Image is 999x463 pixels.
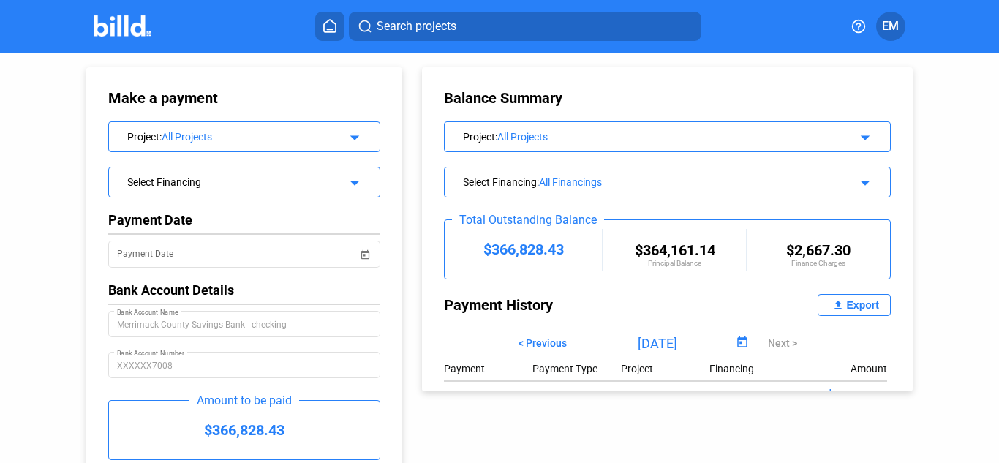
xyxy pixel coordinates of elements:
span: Search projects [377,18,456,35]
mat-icon: arrow_drop_down [854,127,872,144]
div: Bank Account Details [108,282,380,298]
span: < Previous [519,337,567,349]
div: Payment Date [108,212,380,227]
div: Payment Type [532,363,621,374]
div: All Projects [162,131,338,143]
div: $ 7,115.21 [803,388,887,403]
span: : [159,131,162,143]
div: All Projects [497,131,831,143]
div: Make a payment [108,89,271,107]
div: Financing [709,363,798,374]
div: Principal Balance [603,259,746,267]
button: Open calendar [732,334,752,353]
div: Select Financing [463,173,831,188]
button: Export [818,294,891,316]
button: Search projects [349,12,701,41]
div: Amount to be paid [189,394,299,407]
span: : [537,176,539,188]
span: : [495,131,497,143]
img: Billd Company Logo [94,15,151,37]
div: Payment [444,363,532,374]
div: All Financings [539,176,831,188]
div: Balance Summary [444,89,891,107]
mat-icon: file_upload [829,296,847,314]
button: < Previous [508,331,578,355]
div: Amount [851,363,887,374]
div: Payment History [444,294,667,316]
button: EM [876,12,905,41]
div: Total Outstanding Balance [452,213,604,227]
div: Select Financing [127,173,338,188]
mat-icon: arrow_drop_down [344,127,361,144]
div: Finance Charges [747,259,890,267]
div: Project [127,128,338,143]
div: Export [847,299,879,311]
div: Project [463,128,831,143]
div: Project [621,363,709,374]
div: $364,161.14 [603,241,746,259]
button: Open calendar [358,238,372,253]
div: $366,828.43 [109,401,380,459]
button: Next > [757,331,808,355]
span: EM [882,18,899,35]
mat-icon: arrow_drop_down [344,172,361,189]
span: Next > [768,337,797,349]
div: $2,667.30 [747,241,890,259]
mat-icon: arrow_drop_down [854,172,872,189]
div: $366,828.43 [445,241,602,258]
